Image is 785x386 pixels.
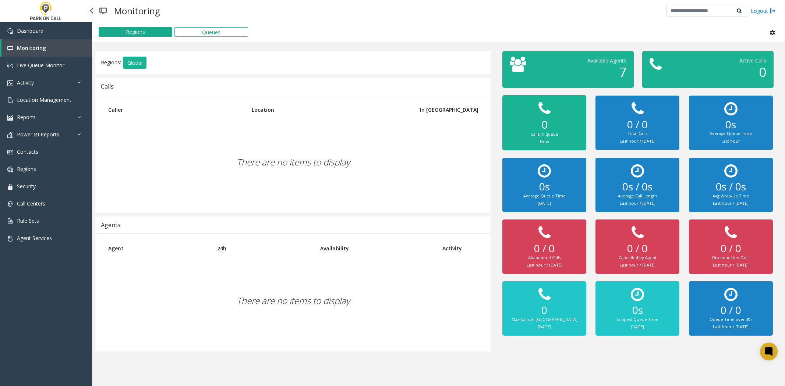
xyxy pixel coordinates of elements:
img: 'icon' [7,97,13,103]
span: 0 [759,63,766,81]
div: Average Call Length [603,193,672,199]
small: [DATE] [538,324,551,329]
img: 'icon' [7,46,13,51]
small: Last hour / [DATE] [713,262,749,268]
span: Reports [17,114,36,121]
h2: 0 / 0 [696,304,765,317]
span: Monitoring [17,44,46,51]
span: Agent Services [17,235,52,242]
h3: Monitoring [110,2,164,20]
img: 'icon' [7,167,13,172]
span: Dashboard [17,27,43,34]
a: Logout [751,7,776,15]
img: 'icon' [7,184,13,190]
th: Location [246,101,397,119]
span: Call Centers [17,200,45,207]
th: Agent [103,239,212,257]
th: 24h [212,239,314,257]
h2: 0 / 0 [696,242,765,255]
th: Activity [437,239,484,257]
div: Total Calls [603,131,672,137]
th: Caller [103,101,246,119]
th: Availability [315,239,437,257]
img: 'icon' [7,28,13,34]
h2: 0s / 0s [696,181,765,193]
small: Last hour / [DATE] [620,262,655,268]
div: Calls [101,82,114,91]
h2: 0 / 0 [510,242,579,255]
a: Monitoring [1,39,92,57]
h2: 0s / 0s [603,181,672,193]
small: Last hour / [DATE] [620,200,655,206]
img: 'icon' [7,132,13,138]
div: Abandoned Calls [510,255,579,261]
small: Last hour [721,138,740,144]
button: Global [123,57,146,69]
span: Available Agents [587,57,626,64]
h2: 0s [510,181,579,193]
img: 'icon' [7,218,13,224]
h2: 0s [696,118,765,131]
span: Regions: [101,58,121,65]
h2: 0 / 0 [603,242,672,255]
small: Last hour / [DATE] [620,138,655,144]
small: Last hour / [DATE] [527,262,562,268]
img: 'icon' [7,80,13,86]
div: Average Queue Time [696,131,765,137]
div: Longest Queue Time [603,317,672,323]
h2: 0 [510,304,579,317]
img: logout [770,7,776,15]
div: Queue Time over 30s [696,317,765,323]
span: Rule Sets [17,217,39,224]
img: pageIcon [99,2,107,20]
span: Location Management [17,96,71,103]
h2: 0 [510,118,579,131]
img: 'icon' [7,63,13,69]
small: [DATE] [538,200,551,206]
span: Contacts [17,148,38,155]
div: Disconnected Calls [696,255,765,261]
span: Live Queue Monitor [17,62,64,69]
img: 'icon' [7,201,13,207]
div: There are no items to display [103,119,484,205]
span: Security [17,183,36,190]
span: 7 [619,63,626,81]
small: Last hour / [DATE] [713,324,749,329]
div: Avg Wrap-Up Time [696,193,765,199]
span: Regions [17,165,36,172]
div: There are no items to display [103,257,484,344]
button: Queues [174,27,248,37]
img: 'icon' [7,115,13,121]
h2: 0s [603,304,672,317]
small: Last hour / [DATE] [713,200,749,206]
div: Max Calls in [GEOGRAPHIC_DATA] [510,317,579,323]
th: In [GEOGRAPHIC_DATA] [397,101,484,119]
img: 'icon' [7,149,13,155]
div: Calls in queue [510,131,579,137]
small: [DATE] [631,324,644,329]
small: Now [540,139,549,144]
img: 'icon' [7,236,13,242]
div: Agents [101,220,120,230]
button: Regions [99,27,172,37]
span: Activity [17,79,34,86]
h2: 0 / 0 [603,118,672,131]
span: Power BI Reports [17,131,59,138]
div: Average Queue Time [510,193,579,199]
div: Cancelled by Agent [603,255,672,261]
span: Active Calls [739,57,766,64]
